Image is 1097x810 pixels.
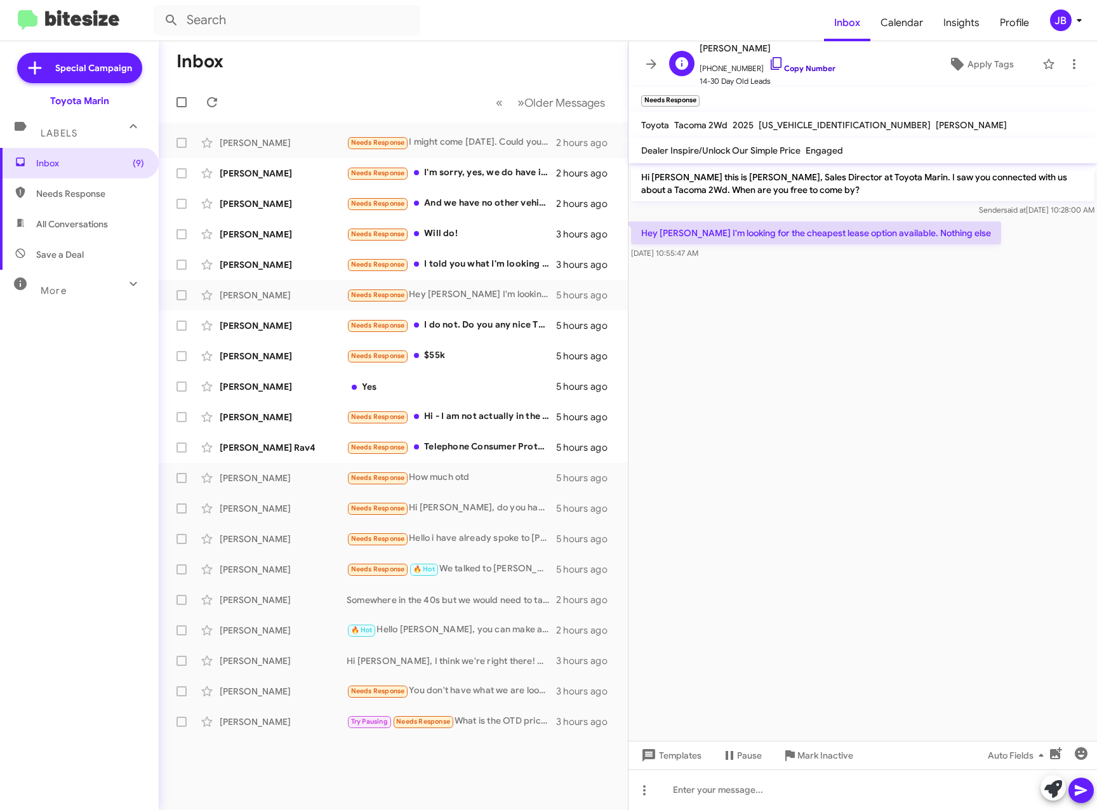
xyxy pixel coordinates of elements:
[524,96,605,110] span: Older Messages
[639,744,701,767] span: Templates
[1050,10,1072,31] div: JB
[41,285,67,296] span: More
[347,196,556,211] div: And we have no other vehicles
[220,624,347,637] div: [PERSON_NAME]
[700,56,835,75] span: [PHONE_NUMBER]
[631,248,698,258] span: [DATE] 10:55:47 AM
[347,380,556,393] div: Yes
[347,594,556,606] div: Somewhere in the 40s but we would need to take a look at it in person. It will only take 10 mins ...
[641,119,669,131] span: Toyota
[556,411,618,423] div: 5 hours ago
[351,534,405,543] span: Needs Response
[556,685,618,698] div: 3 hours ago
[674,119,728,131] span: Tacoma 2Wd
[351,230,405,238] span: Needs Response
[351,413,405,421] span: Needs Response
[806,145,843,156] span: Engaged
[347,318,556,333] div: I do not. Do you any nice TRD 4 runners under 50k?
[489,90,613,116] nav: Page navigation example
[556,197,618,210] div: 2 hours ago
[351,687,405,695] span: Needs Response
[17,53,142,83] a: Special Campaign
[351,352,405,360] span: Needs Response
[556,258,618,271] div: 3 hours ago
[933,4,990,41] a: Insights
[133,157,144,169] span: (9)
[220,594,347,606] div: [PERSON_NAME]
[36,218,108,230] span: All Conversations
[988,744,1049,767] span: Auto Fields
[556,563,618,576] div: 5 hours ago
[220,350,347,362] div: [PERSON_NAME]
[700,75,835,88] span: 14-30 Day Old Leads
[347,501,556,515] div: Hi [PERSON_NAME], do you have a sienna available? Here's what my husband and i are considering: T...
[556,441,618,454] div: 5 hours ago
[347,654,556,667] div: Hi [PERSON_NAME], I think we're right there! Give me a call when you're available [PHONE_NUMBER].
[36,157,144,169] span: Inbox
[556,167,618,180] div: 2 hours ago
[347,227,556,241] div: Will do!
[556,350,618,362] div: 5 hours ago
[556,654,618,667] div: 3 hours ago
[220,411,347,423] div: [PERSON_NAME]
[351,504,405,512] span: Needs Response
[351,291,405,299] span: Needs Response
[347,623,556,637] div: Hello [PERSON_NAME], you can make an appt with our service department and let them know it's rega...
[556,289,618,302] div: 5 hours ago
[347,470,556,485] div: How much otd
[347,409,556,424] div: Hi - I am not actually in the market myself. I was facilitating connection to [PERSON_NAME] for m...
[712,744,772,767] button: Pause
[510,90,613,116] button: Next
[50,95,109,107] div: Toyota Marin
[351,321,405,329] span: Needs Response
[220,289,347,302] div: [PERSON_NAME]
[631,222,1001,244] p: Hey [PERSON_NAME] I'm looking for the cheapest lease option available. Nothing else
[870,4,933,41] a: Calendar
[351,626,373,634] span: 🔥 Hot
[772,744,863,767] button: Mark Inactive
[990,4,1039,41] span: Profile
[556,228,618,241] div: 3 hours ago
[733,119,754,131] span: 2025
[517,95,524,110] span: »
[924,53,1036,76] button: Apply Tags
[351,199,405,208] span: Needs Response
[413,565,435,573] span: 🔥 Hot
[1004,205,1026,215] span: said at
[556,319,618,332] div: 5 hours ago
[936,119,1007,131] span: [PERSON_NAME]
[351,443,405,451] span: Needs Response
[978,744,1059,767] button: Auto Fields
[55,62,132,74] span: Special Campaign
[347,288,556,302] div: Hey [PERSON_NAME] I'm looking for the cheapest lease option available. Nothing else
[220,136,347,149] div: [PERSON_NAME]
[347,562,556,576] div: We talked to [PERSON_NAME], and we think that the 2026 plug in hybrid will probably be the best f...
[347,166,556,180] div: I'm sorry, yes, we do have it. We will keep it until we buy a 2026 plug-in hybrid. I am also look...
[797,744,853,767] span: Mark Inactive
[556,502,618,515] div: 5 hours ago
[176,51,223,72] h1: Inbox
[556,380,618,393] div: 5 hours ago
[351,138,405,147] span: Needs Response
[347,714,556,729] div: What is the OTD price of this vehicle?
[631,166,1094,201] p: Hi [PERSON_NAME] this is [PERSON_NAME], Sales Director at Toyota Marin. I saw you connected with ...
[36,248,84,261] span: Save a Deal
[347,440,556,455] div: Telephone Consumer Protection Act (TCPA) allows for statutory damages of $500 to $1,500 per viola...
[628,744,712,767] button: Templates
[1039,10,1083,31] button: JB
[351,260,405,269] span: Needs Response
[220,441,347,454] div: [PERSON_NAME] Rav4
[556,624,618,637] div: 2 hours ago
[220,654,347,667] div: [PERSON_NAME]
[967,53,1014,76] span: Apply Tags
[759,119,931,131] span: [US_VEHICLE_IDENTIFICATION_NUMBER]
[979,205,1094,215] span: Sender [DATE] 10:28:00 AM
[220,715,347,728] div: [PERSON_NAME]
[220,533,347,545] div: [PERSON_NAME]
[220,502,347,515] div: [PERSON_NAME]
[220,258,347,271] div: [PERSON_NAME]
[351,169,405,177] span: Needs Response
[347,349,556,363] div: $55k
